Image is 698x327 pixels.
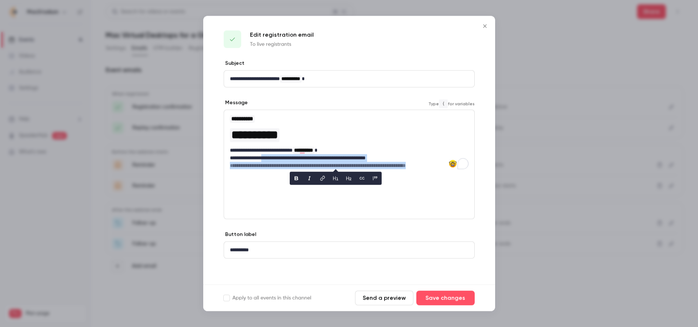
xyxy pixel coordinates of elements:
label: Apply to all events in this channel [224,295,311,302]
code: { [439,99,448,108]
div: editor [224,242,474,258]
div: editor [224,71,474,87]
button: Close [478,19,492,34]
button: link [317,173,328,184]
p: To live registrants [250,41,314,48]
label: Subject [224,60,244,67]
button: blockquote [369,173,381,184]
button: italic [304,173,315,184]
button: bold [290,173,302,184]
p: Edit registration email [250,31,314,39]
label: Button label [224,231,256,238]
label: Message [224,99,248,107]
span: Type for variables [428,99,475,108]
div: To enrich screen reader interactions, please activate Accessibility in Grammarly extension settings [224,110,474,174]
button: Send a preview [355,291,413,305]
button: Save changes [416,291,475,305]
div: editor [224,110,474,174]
